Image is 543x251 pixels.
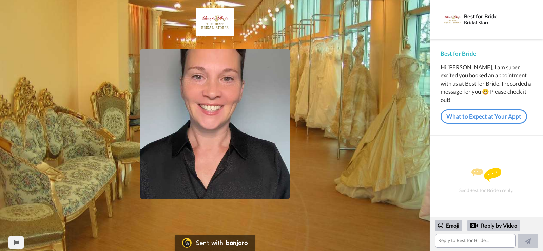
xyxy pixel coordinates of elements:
[444,11,461,28] img: Profile Image
[470,221,478,230] div: Reply by Video
[464,13,532,19] div: Best for Bride
[182,238,191,248] img: Bonjoro Logo
[441,50,532,58] div: Best for Bride
[435,220,462,231] div: Emoji
[439,147,534,213] div: Send Best for Bride a reply.
[196,8,234,36] img: f37a132a-22f8-4c19-98ba-684836eaba1d
[471,168,501,182] img: message.svg
[464,20,532,26] div: Bridal Store
[174,235,255,251] a: Bonjoro LogoSent withbonjoro
[226,240,248,246] div: bonjoro
[441,63,532,104] div: Hi [PERSON_NAME], I am super excited you booked an appointment with us at Best for Bride. I recor...
[467,220,520,231] div: Reply by Video
[441,109,527,124] a: What to Expect at Your Appt
[140,49,290,199] img: 3b9edb3c-73cd-4527-ad5e-50d4bf876c04-thumb.jpg
[196,240,223,246] div: Sent with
